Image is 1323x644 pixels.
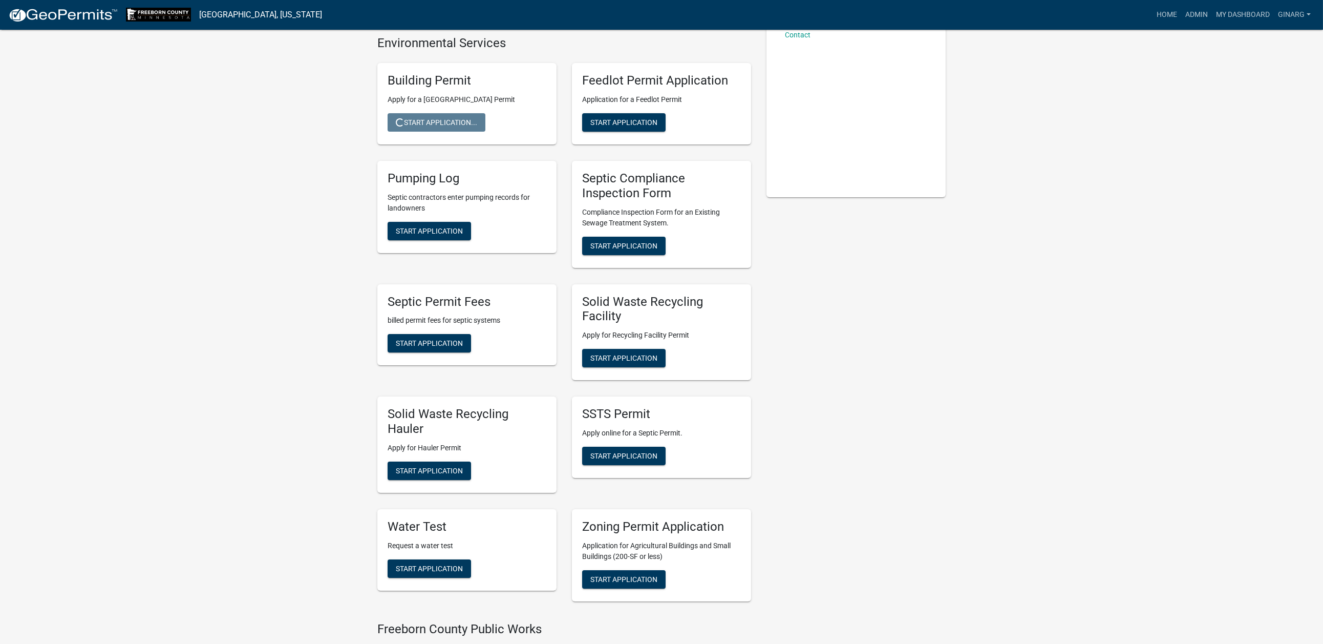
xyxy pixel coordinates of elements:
[1274,5,1315,25] a: ginarg
[388,94,546,105] p: Apply for a [GEOGRAPHIC_DATA] Permit
[377,36,751,51] h4: Environmental Services
[590,452,657,460] span: Start Application
[785,31,810,39] a: Contact
[582,330,741,341] p: Apply for Recycling Facility Permit
[582,541,741,562] p: Application for Agricultural Buildings and Small Buildings (200-SF or less)
[388,315,546,326] p: billed permit fees for septic systems
[199,6,322,24] a: [GEOGRAPHIC_DATA], [US_STATE]
[582,428,741,439] p: Apply online for a Septic Permit.
[582,207,741,228] p: Compliance Inspection Form for an Existing Sewage Treatment System.
[1153,5,1181,25] a: Home
[388,222,471,240] button: Start Application
[582,94,741,105] p: Application for a Feedlot Permit
[396,118,477,127] span: Start Application...
[582,407,741,422] h5: SSTS Permit
[388,171,546,186] h5: Pumping Log
[582,237,666,255] button: Start Application
[1212,5,1274,25] a: My Dashboard
[590,575,657,583] span: Start Application
[396,339,463,347] span: Start Application
[388,520,546,534] h5: Water Test
[126,8,191,22] img: Freeborn County, Minnesota
[396,466,463,474] span: Start Application
[388,192,546,214] p: Septic contractors enter pumping records for landowners
[590,241,657,250] span: Start Application
[582,520,741,534] h5: Zoning Permit Application
[582,349,666,367] button: Start Application
[582,171,741,201] h5: Septic Compliance Inspection Form
[582,570,666,589] button: Start Application
[388,407,546,437] h5: Solid Waste Recycling Hauler
[388,559,471,578] button: Start Application
[1181,5,1212,25] a: Admin
[388,113,485,132] button: Start Application...
[396,564,463,572] span: Start Application
[590,118,657,127] span: Start Application
[582,447,666,465] button: Start Application
[388,334,471,352] button: Start Application
[388,443,546,453] p: Apply for Hauler Permit
[388,462,471,480] button: Start Application
[377,622,751,637] h4: Freeborn County Public Works
[590,354,657,362] span: Start Application
[582,113,666,132] button: Start Application
[582,295,741,324] h5: Solid Waste Recycling Facility
[582,73,741,88] h5: Feedlot Permit Application
[388,541,546,551] p: Request a water test
[388,73,546,88] h5: Building Permit
[396,226,463,235] span: Start Application
[388,295,546,309] h5: Septic Permit Fees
